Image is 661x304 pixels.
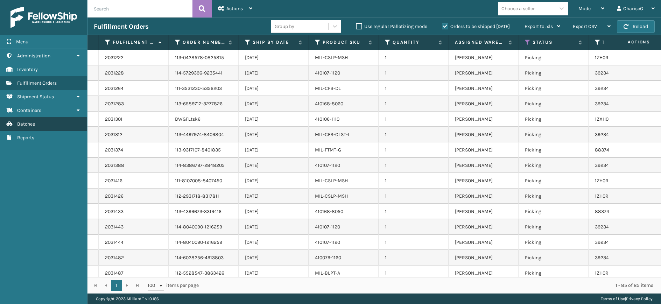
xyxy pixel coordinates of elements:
label: Status [533,39,575,45]
a: MIL-CSLP-MSH [315,193,348,199]
td: Picking [519,142,589,158]
td: 113-0428578-0825815 [169,50,239,65]
td: [DATE] [239,142,309,158]
td: 1 [379,250,449,266]
button: Reload [617,20,655,33]
td: 1 [379,96,449,112]
span: items per page [148,280,199,291]
div: Choose a seller [501,5,535,12]
td: BWGFLtsk6 [169,112,239,127]
a: 410107-1120 [315,239,340,245]
span: Actions [226,6,243,12]
td: Picking [519,158,589,173]
span: Administration [17,53,50,59]
td: 1 [379,235,449,250]
span: 100 [148,282,158,289]
a: 2031482 [105,254,124,261]
div: 1 - 85 of 85 items [209,282,653,289]
td: 114-6028256-4913803 [169,250,239,266]
td: [DATE] [239,81,309,96]
a: 410107-1120 [315,162,340,168]
td: Picking [519,189,589,204]
a: 392346702365 [595,162,628,168]
td: [PERSON_NAME] [449,219,519,235]
td: [PERSON_NAME] [449,112,519,127]
a: MIL-CFB-CLST-L [315,132,350,137]
a: 2031487 [105,270,124,277]
label: Fulfillment Order Id [113,39,155,45]
td: [DATE] [239,266,309,281]
span: Reports [17,135,34,141]
td: 114-8386797-2848205 [169,158,239,173]
td: Picking [519,219,589,235]
td: [DATE] [239,112,309,127]
td: Picking [519,127,589,142]
td: 1 [379,204,449,219]
a: 410107-1120 [315,70,340,76]
a: 392344670087 [595,85,628,91]
a: 392347897103 [595,255,627,261]
td: Picking [519,50,589,65]
a: MIL-CFB-DL [315,85,341,91]
td: [DATE] [239,50,309,65]
td: 113-4399673-3319416 [169,204,239,219]
a: 410168-8060 [315,101,343,107]
td: 111-3531230-5356203 [169,81,239,96]
a: MIL-CSLP-MSH [315,55,348,61]
td: 114-5729396-9235441 [169,65,239,81]
a: 2031426 [105,193,124,200]
td: Picking [519,250,589,266]
a: 2031416 [105,177,122,184]
td: 112-2931718-8317811 [169,189,239,204]
td: [DATE] [239,173,309,189]
a: 1ZH0R7060324797839 [595,193,644,199]
span: Menu [16,39,28,45]
td: 1 [379,112,449,127]
td: [PERSON_NAME] [449,50,519,65]
a: 2031283 [105,100,124,107]
h3: Fulfillment Orders [94,22,148,31]
a: 392344847280 [595,101,629,107]
label: Product SKU [323,39,365,45]
td: Picking [519,235,589,250]
td: [DATE] [239,235,309,250]
td: [DATE] [239,96,309,112]
a: 1ZH0R7060318435231 [595,55,643,61]
a: 392345666687 [595,132,628,137]
td: [PERSON_NAME] [449,81,519,96]
td: Picking [519,81,589,96]
span: Shipment Status [17,94,54,100]
a: 392347396099 [595,224,628,230]
a: 1ZH0R7060305002286 [595,178,645,184]
td: 114-8040090-1216259 [169,235,239,250]
a: 410106-1110 [315,116,339,122]
a: 2031374 [105,147,123,154]
td: [DATE] [239,219,309,235]
a: 2031228 [105,70,124,77]
a: MIL-FTMT-G [315,147,341,153]
span: Mode [578,6,591,12]
td: [DATE] [239,189,309,204]
span: Containers [17,107,41,113]
a: 2031301 [105,116,122,123]
td: 114-8040090-1216259 [169,219,239,235]
a: 410079-1160 [315,255,341,261]
td: 113-9317107-8401835 [169,142,239,158]
a: 410168-8050 [315,208,343,214]
span: Actions [606,36,654,48]
td: Picking [519,112,589,127]
a: 2031222 [105,54,124,61]
a: 2031264 [105,85,124,92]
td: Picking [519,173,589,189]
a: 2031443 [105,224,124,231]
a: 883749148110 [595,208,626,214]
td: Picking [519,204,589,219]
td: [PERSON_NAME] [449,189,519,204]
a: MIL-CSLP-MSH [315,178,348,184]
td: Picking [519,96,589,112]
label: Orders to be shipped [DATE] [442,23,510,29]
td: 113-6589712-3277826 [169,96,239,112]
label: Order Number [183,39,225,45]
label: Use regular Palletizing mode [356,23,427,29]
p: Copyright 2023 Milliard™ v 1.0.186 [96,294,159,304]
